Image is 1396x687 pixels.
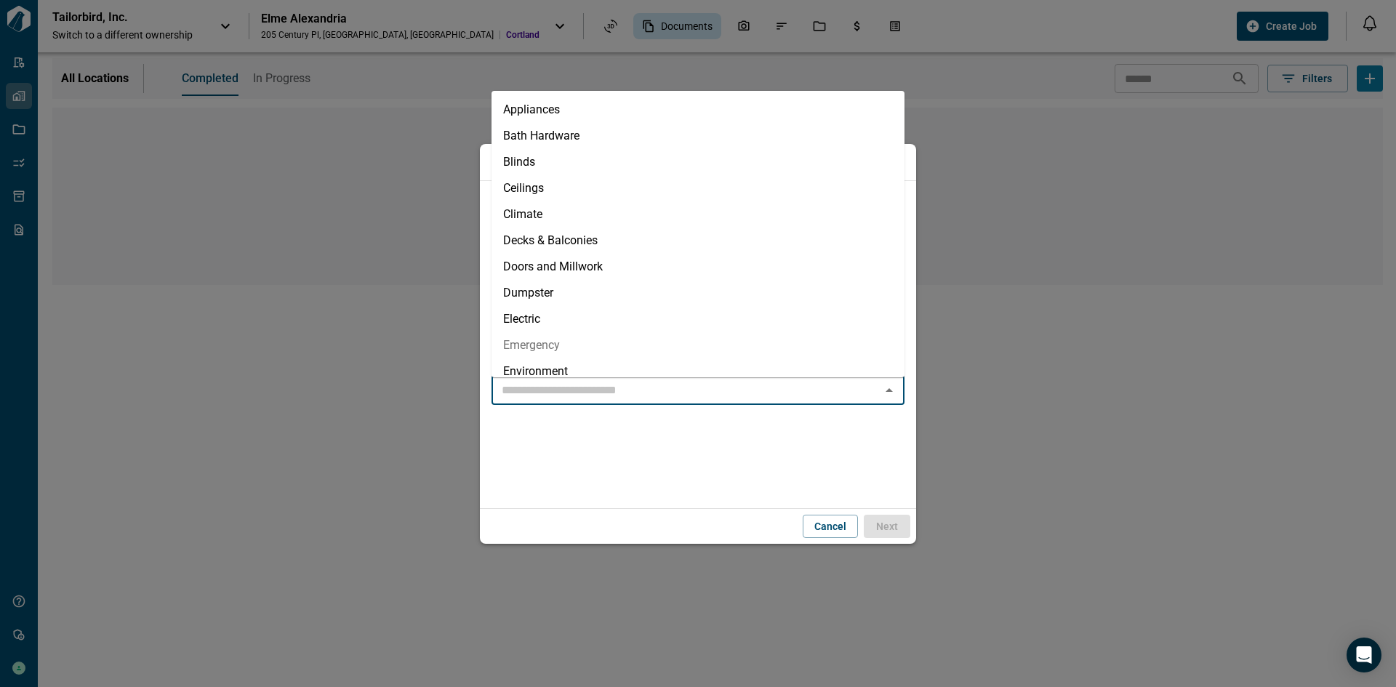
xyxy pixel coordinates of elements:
[879,380,899,401] button: Close
[492,123,904,149] li: Bath Hardware
[803,515,858,538] button: Cancel
[492,97,904,123] li: Appliances
[1347,638,1381,672] div: Open Intercom Messenger
[492,332,904,358] li: Emergency
[492,280,904,306] li: Dumpster
[492,306,904,332] li: Electric
[492,358,904,385] li: Environment
[492,149,904,175] li: Blinds
[814,519,846,534] span: Cancel
[492,175,904,201] li: Ceilings
[492,254,904,280] li: Doors and Millwork
[492,201,904,228] li: Climate
[492,228,904,254] li: Decks & Balconies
